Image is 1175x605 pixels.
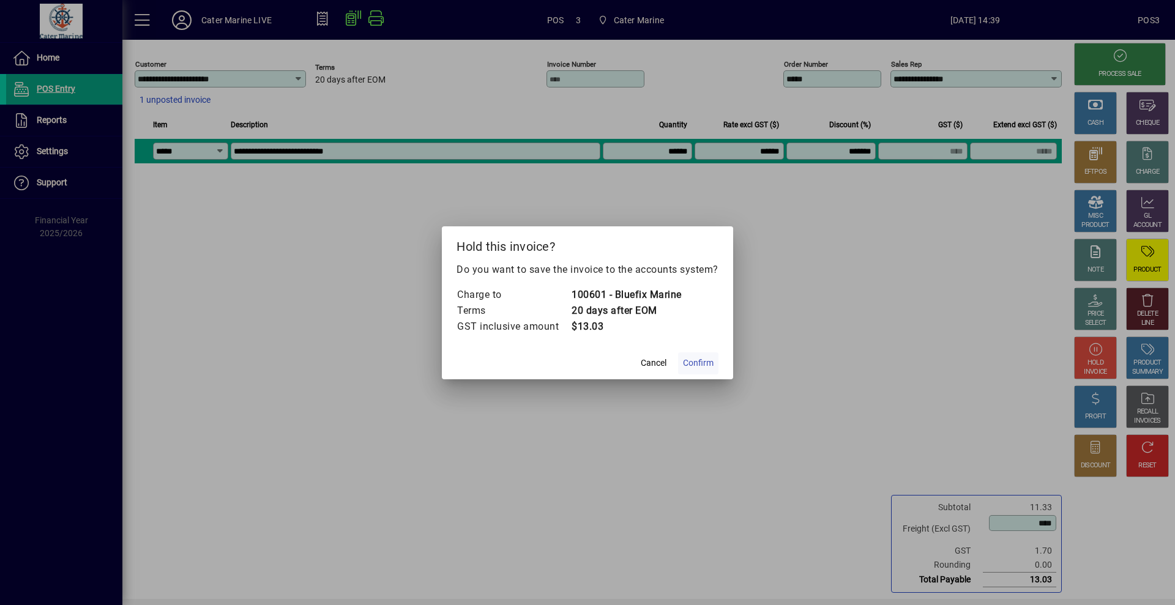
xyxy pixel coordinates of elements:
button: Confirm [678,352,718,374]
span: Cancel [641,357,666,369]
td: GST inclusive amount [457,319,571,335]
h2: Hold this invoice? [442,226,733,262]
td: Terms [457,303,571,319]
td: $13.03 [571,319,682,335]
p: Do you want to save the invoice to the accounts system? [457,262,718,277]
td: 100601 - Bluefix Marine [571,287,682,303]
td: Charge to [457,287,571,303]
td: 20 days after EOM [571,303,682,319]
button: Cancel [634,352,673,374]
span: Confirm [683,357,714,369]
